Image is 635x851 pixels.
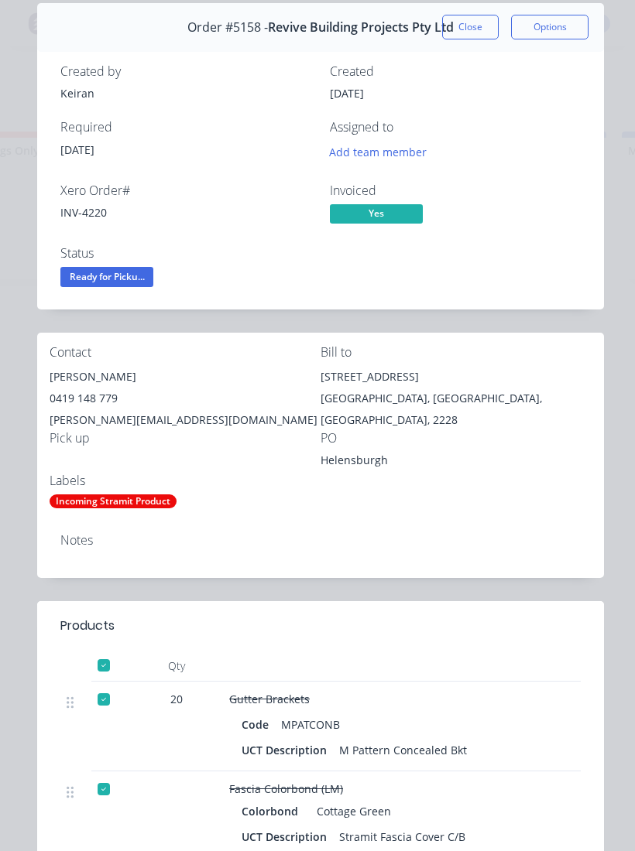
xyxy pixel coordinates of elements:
[60,85,311,101] div: Keiran
[275,713,346,736] div: MPATCONB
[311,800,391,822] div: Cottage Green
[50,431,321,446] div: Pick up
[60,267,153,290] button: Ready for Picku...
[60,267,153,286] span: Ready for Picku...
[60,204,311,220] div: INV-4220
[333,825,472,848] div: Stramit Fascia Cover C/B
[330,86,364,101] span: [DATE]
[321,452,514,473] div: Helensburgh
[330,120,581,135] div: Assigned to
[50,366,321,388] div: [PERSON_NAME]
[330,183,581,198] div: Invoiced
[321,142,435,162] button: Add team member
[268,20,454,35] span: Revive Building Projects Pty Ltd
[330,142,435,162] button: Add team member
[50,473,321,488] div: Labels
[60,183,311,198] div: Xero Order #
[60,617,115,635] div: Products
[50,345,321,360] div: Contact
[242,713,275,736] div: Code
[229,692,310,706] span: Gutter Brackets
[333,739,473,761] div: M Pattern Concealed Bkt
[242,739,333,761] div: UCT Description
[50,388,321,409] div: 0419 148 779
[242,825,333,848] div: UCT Description
[321,345,592,360] div: Bill to
[60,246,311,261] div: Status
[187,20,268,35] span: Order #5158 -
[330,204,423,224] span: Yes
[60,142,94,157] span: [DATE]
[50,409,321,431] div: [PERSON_NAME][EMAIL_ADDRESS][DOMAIN_NAME]
[130,651,223,682] div: Qty
[60,64,311,79] div: Created by
[321,388,592,431] div: [GEOGRAPHIC_DATA], [GEOGRAPHIC_DATA], [GEOGRAPHIC_DATA], 2228
[330,64,581,79] div: Created
[442,15,499,39] button: Close
[60,120,311,135] div: Required
[170,691,183,707] span: 20
[60,533,581,548] div: Notes
[50,494,177,508] div: Incoming Stramit Product
[242,800,304,822] div: Colorbond
[50,366,321,431] div: [PERSON_NAME]0419 148 779[PERSON_NAME][EMAIL_ADDRESS][DOMAIN_NAME]
[321,366,592,431] div: [STREET_ADDRESS][GEOGRAPHIC_DATA], [GEOGRAPHIC_DATA], [GEOGRAPHIC_DATA], 2228
[321,366,592,388] div: [STREET_ADDRESS]
[511,15,589,39] button: Options
[321,431,592,446] div: PO
[229,781,343,796] span: Fascia Colorbond (LM)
